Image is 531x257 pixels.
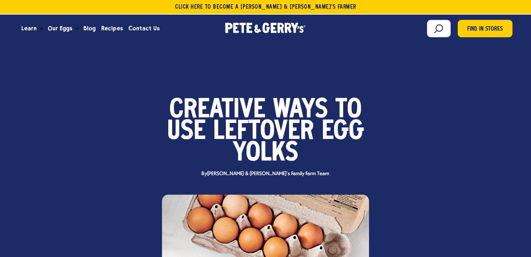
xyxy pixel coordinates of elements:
[128,24,160,33] span: Contact Us
[101,24,123,33] span: Recipes
[335,100,362,121] span: to
[19,19,39,38] a: Learn
[48,24,72,33] span: Our Eggs
[207,171,330,177] span: [PERSON_NAME] & [PERSON_NAME]'s Family Farm Team
[39,28,43,30] button: Open the dropdown menu for Learn
[467,25,503,34] span: Find in Stores
[458,20,512,37] a: Find in Stores
[427,20,451,37] input: Search
[213,121,314,143] span: Leftover
[126,19,162,38] a: Contact Us
[75,28,79,30] button: Open the dropdown menu for Our Eggs
[169,100,265,121] span: Creative
[21,24,37,33] span: Learn
[198,171,333,177] span: By
[167,121,206,143] span: Use
[81,19,98,38] a: Blog
[273,100,328,121] span: Ways
[322,121,364,143] span: Egg
[45,19,75,38] a: Our Eggs
[233,143,298,164] span: Yolks
[83,24,96,33] span: Blog
[98,19,125,38] a: Recipes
